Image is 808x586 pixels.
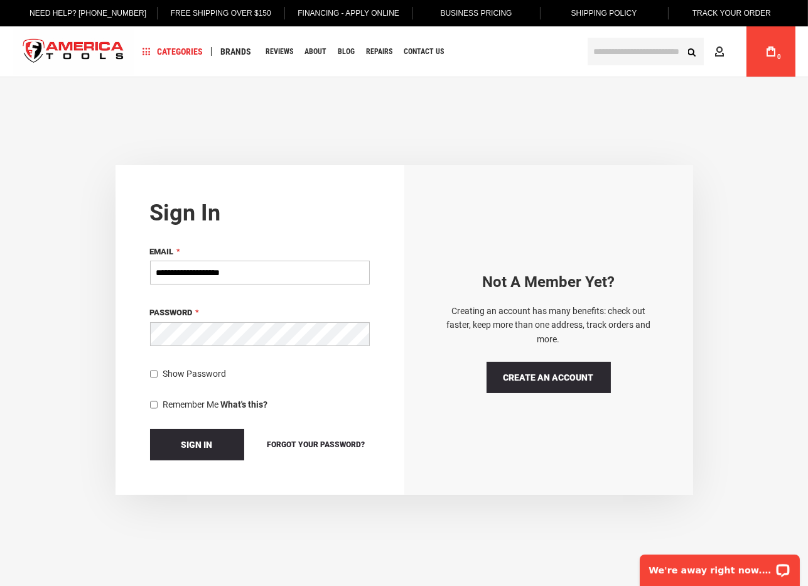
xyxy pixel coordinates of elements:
a: Brands [215,43,257,60]
span: Password [150,308,193,317]
span: Email [150,247,174,256]
span: 0 [777,53,781,60]
a: Forgot Your Password? [263,438,370,452]
a: Blog [332,43,360,60]
button: Sign In [150,429,244,460]
p: Creating an account has many benefits: check out faster, keep more than one address, track orders... [439,304,659,346]
span: Brands [220,47,251,56]
a: Create an Account [487,362,611,393]
a: Contact Us [398,43,450,60]
span: Categories [143,47,203,56]
img: America Tools [13,28,134,75]
a: Categories [137,43,208,60]
span: Create an Account [504,372,594,383]
strong: What's this? [220,399,267,410]
span: Repairs [366,48,392,55]
a: 0 [759,26,783,77]
span: Contact Us [404,48,444,55]
span: Sign In [181,440,213,450]
a: Reviews [260,43,299,60]
span: Shipping Policy [571,9,637,18]
a: Repairs [360,43,398,60]
span: Remember Me [163,399,218,410]
iframe: LiveChat chat widget [632,546,808,586]
strong: Not a Member yet? [482,273,615,291]
span: Reviews [266,48,293,55]
button: Search [680,40,704,63]
span: Forgot Your Password? [267,440,365,449]
a: store logo [13,28,134,75]
span: About [304,48,326,55]
a: About [299,43,332,60]
span: Show Password [163,369,226,379]
strong: Sign in [150,200,221,226]
span: Blog [338,48,355,55]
